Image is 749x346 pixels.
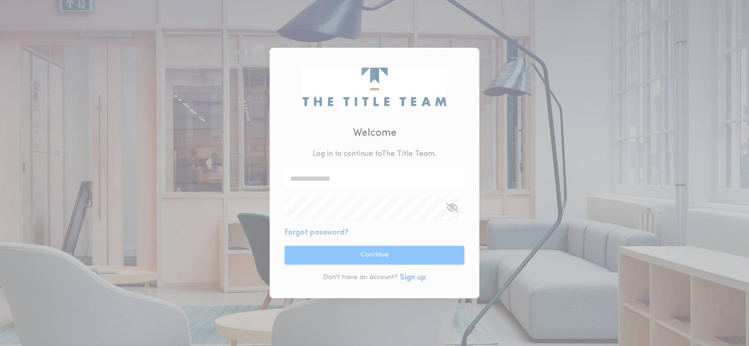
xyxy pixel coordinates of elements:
button: Forgot password? [285,227,349,238]
h2: Welcome [353,125,397,141]
img: logo [302,67,446,106]
button: Continue [285,246,464,265]
p: Don't have an account? [323,273,398,282]
button: Sign up [400,272,426,283]
p: Log in to continue to The Title Team . [313,148,436,160]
